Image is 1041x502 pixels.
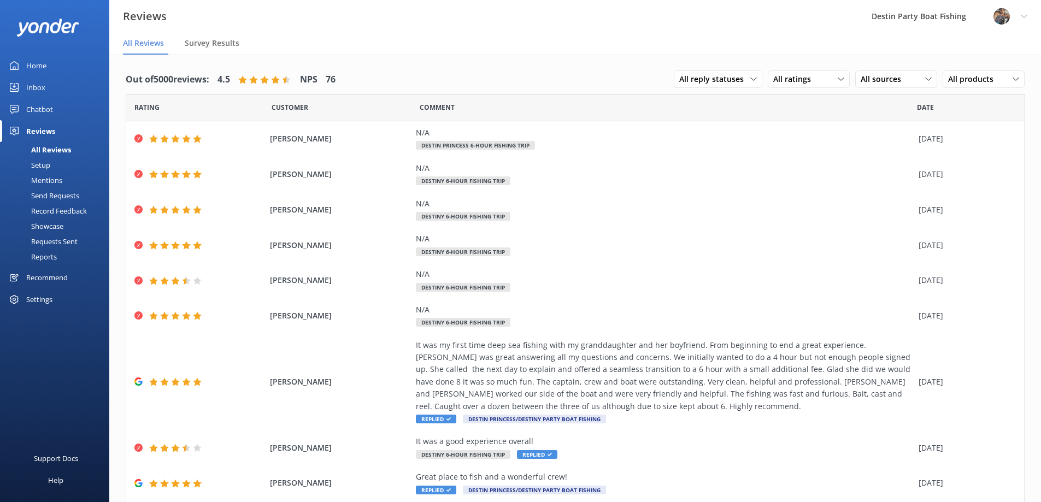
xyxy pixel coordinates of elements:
span: Destin Princess 6-Hour Fishing Trip [416,141,535,150]
h4: 76 [326,73,336,87]
div: [DATE] [919,442,1010,454]
div: [DATE] [919,310,1010,322]
div: Setup [7,157,50,173]
span: Destiny 6-Hour Fishing Trip [416,247,510,256]
a: Requests Sent [7,234,109,249]
div: Mentions [7,173,62,188]
a: Record Feedback [7,203,109,218]
span: Destiny 6-Hour Fishing Trip [416,318,510,327]
span: [PERSON_NAME] [270,239,411,251]
a: Showcase [7,218,109,234]
img: yonder-white-logo.png [16,19,79,37]
div: Help [48,469,63,491]
span: Destiny 6-Hour Fishing Trip [416,283,510,292]
div: [DATE] [919,239,1010,251]
div: Support Docs [34,447,78,469]
span: All products [948,73,1000,85]
h4: 4.5 [217,73,230,87]
span: [PERSON_NAME] [270,477,411,489]
span: Replied [416,486,456,494]
span: [PERSON_NAME] [270,133,411,145]
div: N/A [416,233,913,245]
h4: NPS [300,73,317,87]
span: Destiny 6-Hour Fishing Trip [416,450,510,459]
div: Inbox [26,76,45,98]
div: Reviews [26,120,55,142]
span: [PERSON_NAME] [270,310,411,322]
span: Replied [416,415,456,423]
div: Record Feedback [7,203,87,218]
span: All sources [861,73,908,85]
h4: Out of 5000 reviews: [126,73,209,87]
a: Mentions [7,173,109,188]
div: [DATE] [919,274,1010,286]
div: [DATE] [919,376,1010,388]
span: All reply statuses [679,73,750,85]
div: Recommend [26,267,68,288]
div: [DATE] [919,133,1010,145]
div: Reports [7,249,57,264]
span: [PERSON_NAME] [270,204,411,216]
span: All ratings [773,73,817,85]
div: [DATE] [919,168,1010,180]
span: Question [420,102,455,113]
div: Send Requests [7,188,79,203]
span: [PERSON_NAME] [270,274,411,286]
div: N/A [416,127,913,139]
div: N/A [416,268,913,280]
span: All Reviews [123,38,164,49]
div: [DATE] [919,204,1010,216]
span: [PERSON_NAME] [270,442,411,454]
span: Destiny 6-Hour Fishing Trip [416,176,510,185]
span: Date [272,102,308,113]
div: N/A [416,198,913,210]
a: Reports [7,249,109,264]
div: [DATE] [919,477,1010,489]
span: Replied [517,450,557,459]
div: It was a good experience overall [416,435,913,447]
div: It was my first time deep sea fishing with my granddaughter and her boyfriend. From beginning to ... [416,339,913,412]
span: Destiny 6-Hour Fishing Trip [416,212,510,221]
div: N/A [416,162,913,174]
span: [PERSON_NAME] [270,168,411,180]
div: All Reviews [7,142,71,157]
span: Destin Princess/Destiny Party Boat Fishing [463,415,606,423]
span: Date [134,102,160,113]
span: [PERSON_NAME] [270,376,411,388]
div: Great place to fish and a wonderful crew! [416,471,913,483]
div: Home [26,55,46,76]
a: Setup [7,157,109,173]
a: Send Requests [7,188,109,203]
div: Settings [26,288,52,310]
span: Survey Results [185,38,239,49]
div: Showcase [7,218,63,234]
div: Chatbot [26,98,53,120]
span: Destin Princess/Destiny Party Boat Fishing [463,486,606,494]
a: All Reviews [7,142,109,157]
span: Date [917,102,934,113]
h3: Reviews [123,8,167,25]
img: 250-1666038197.jpg [993,8,1010,25]
div: Requests Sent [7,234,78,249]
div: N/A [416,304,913,316]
